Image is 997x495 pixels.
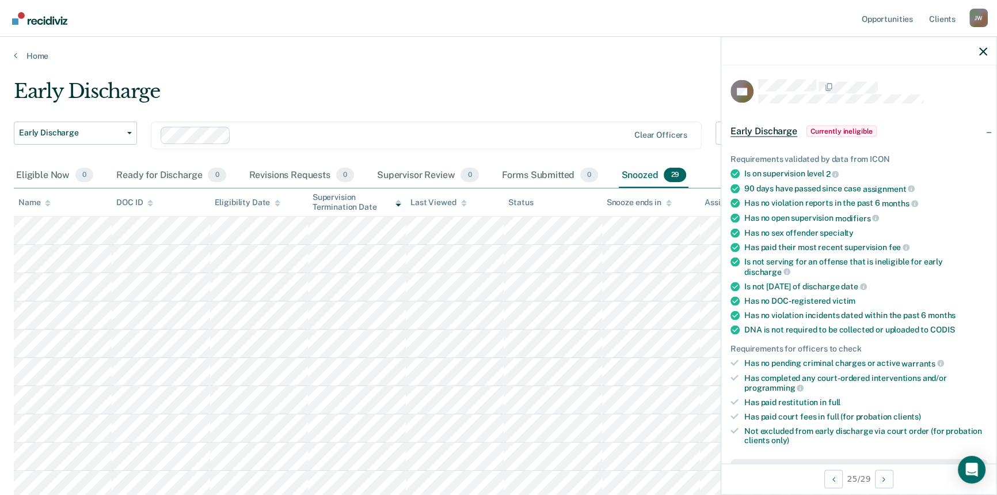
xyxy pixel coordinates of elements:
div: Is not serving for an offense that is ineligible for early [744,257,987,277]
span: Currently ineligible [806,126,877,137]
a: Home [14,51,983,61]
span: clients) [893,411,921,421]
span: assignment [863,184,915,193]
div: Has paid court fees in full (for probation [744,411,987,421]
div: Requirements for officers to check [730,344,987,354]
div: Not excluded from early discharge via court order (for probation clients [744,426,987,445]
div: Has completed any court-ordered interventions and/or [744,373,987,392]
span: CODIS [930,325,954,334]
div: 25 / 29 [721,463,996,494]
span: 0 [75,168,93,183]
span: date [841,282,866,291]
div: 90 days have passed since case [744,183,987,194]
div: Clear officers [634,130,687,140]
div: Status [508,198,533,207]
span: discharge [744,267,790,276]
div: Last Viewed [410,198,466,207]
span: only) [771,436,789,445]
div: Has no sex offender [744,228,987,237]
button: Next Opportunity [875,470,893,488]
span: 2 [826,169,839,179]
div: Has no DOC-registered [744,296,987,306]
div: Revisions Requests [247,163,356,188]
div: Has no pending criminal charges or active [744,358,987,369]
div: Has no open supervision [744,213,987,224]
span: 0 [461,168,478,183]
button: Previous Opportunity [824,470,843,488]
div: Forms Submitted [500,163,601,188]
span: programming [744,383,804,392]
div: Has paid their most recent supervision [744,242,987,252]
div: Is on supervision level [744,169,987,179]
div: Snoozed [619,163,688,188]
span: full [828,398,840,407]
span: Early Discharge [730,126,797,137]
span: modifiers [835,213,880,222]
div: Snooze ends in [607,198,672,207]
div: Open Intercom Messenger [958,456,985,483]
div: DOC ID [116,198,153,207]
div: Eligibility Date [215,198,281,207]
div: Has no violation reports in the past 6 [744,198,987,209]
div: Early Discharge [14,80,762,112]
div: Name [18,198,51,207]
span: victim [832,296,855,305]
span: 0 [208,168,226,183]
div: Ready for Discharge [114,163,228,188]
span: Early Discharge [19,128,123,138]
div: Supervision Termination Date [313,192,401,212]
div: DNA is not required to be collected or uploaded to [744,325,987,335]
span: warrants [901,358,944,368]
button: Profile dropdown button [969,9,988,27]
span: months [928,311,956,320]
span: fee [889,243,910,252]
div: J W [969,9,988,27]
span: months [882,199,918,208]
span: specialty [820,228,854,237]
div: Is not [DATE] of discharge [744,281,987,292]
div: Has no violation incidents dated within the past 6 [744,311,987,320]
div: Assigned to [705,198,759,207]
div: Has paid restitution in [744,398,987,407]
span: 29 [664,168,686,183]
div: Supervisor Review [375,163,481,188]
span: 0 [580,168,598,183]
div: Requirements validated by data from ICON [730,154,987,164]
div: Eligible Now [14,163,96,188]
span: 0 [336,168,354,183]
div: Early DischargeCurrently ineligible [721,113,996,150]
img: Recidiviz [12,12,67,25]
